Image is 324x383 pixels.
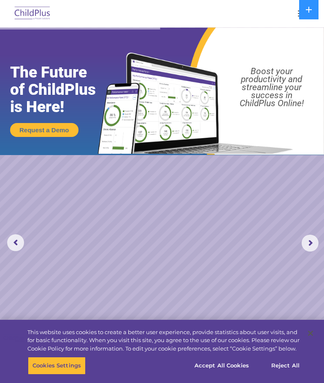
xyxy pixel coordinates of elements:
button: Reject All [259,357,312,375]
rs-layer: The Future of ChildPlus is Here! [10,64,113,115]
button: Cookies Settings [28,357,86,375]
button: Accept All Cookies [190,357,254,375]
button: Close [301,324,320,343]
a: Request a Demo [10,123,78,137]
img: ChildPlus by Procare Solutions [13,4,52,24]
div: This website uses cookies to create a better user experience, provide statistics about user visit... [27,328,301,353]
rs-layer: Boost your productivity and streamline your success in ChildPlus Online! [224,67,319,107]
